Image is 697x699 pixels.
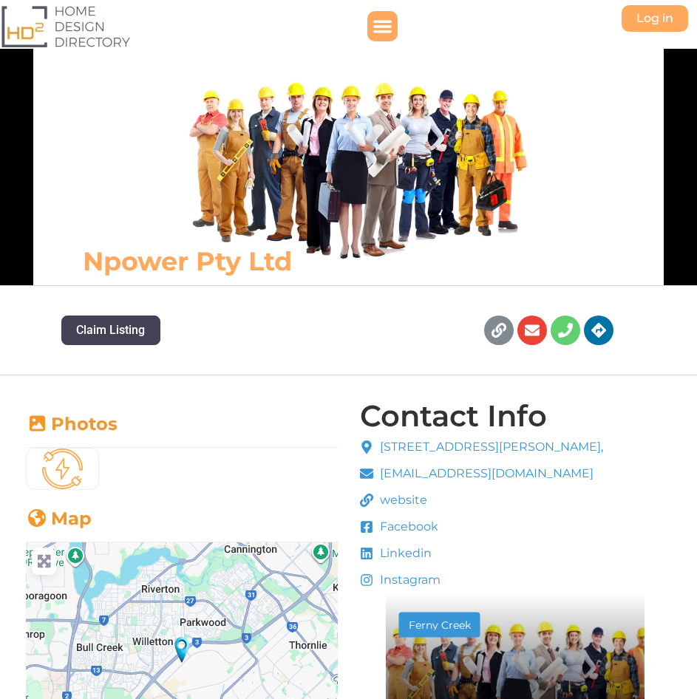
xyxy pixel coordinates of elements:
[360,401,547,431] h4: Contact Info
[376,571,441,589] span: Instagram
[174,637,189,663] div: Npower Pty Ltd
[83,245,454,278] h6: Npower Pty Ltd
[26,413,118,434] a: Photos
[26,508,92,529] a: Map
[27,449,98,489] img: Mask group (5)
[376,518,438,536] span: Facebook
[360,465,604,483] a: [EMAIL_ADDRESS][DOMAIN_NAME]
[360,491,604,509] a: website
[376,465,594,483] span: [EMAIL_ADDRESS][DOMAIN_NAME]
[376,491,427,509] span: website
[622,5,688,32] a: Log in
[367,11,398,41] div: Menu Toggle
[376,545,432,562] span: Linkedin
[61,316,160,345] button: Claim Listing
[407,620,473,630] div: Ferny Creek
[376,438,603,456] span: [STREET_ADDRESS][PERSON_NAME],
[636,13,673,24] span: Log in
